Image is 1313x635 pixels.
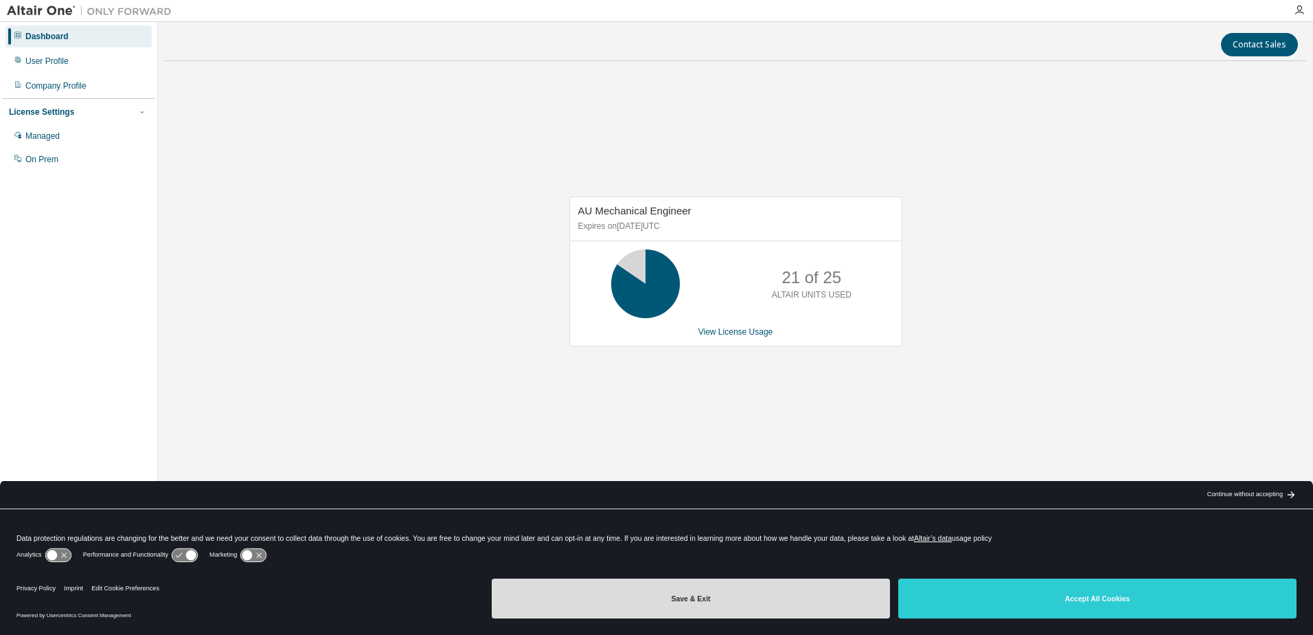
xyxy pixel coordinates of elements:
[578,221,890,232] p: Expires on [DATE] UTC
[25,56,69,67] div: User Profile
[772,289,852,301] p: ALTAIR UNITS USED
[781,266,841,289] p: 21 of 25
[1221,33,1298,56] button: Contact Sales
[7,4,179,18] img: Altair One
[25,154,58,165] div: On Prem
[25,80,87,91] div: Company Profile
[25,31,69,42] div: Dashboard
[25,131,60,142] div: Managed
[578,205,692,216] span: AU Mechanical Engineer
[698,327,773,337] a: View License Usage
[9,107,74,118] div: License Settings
